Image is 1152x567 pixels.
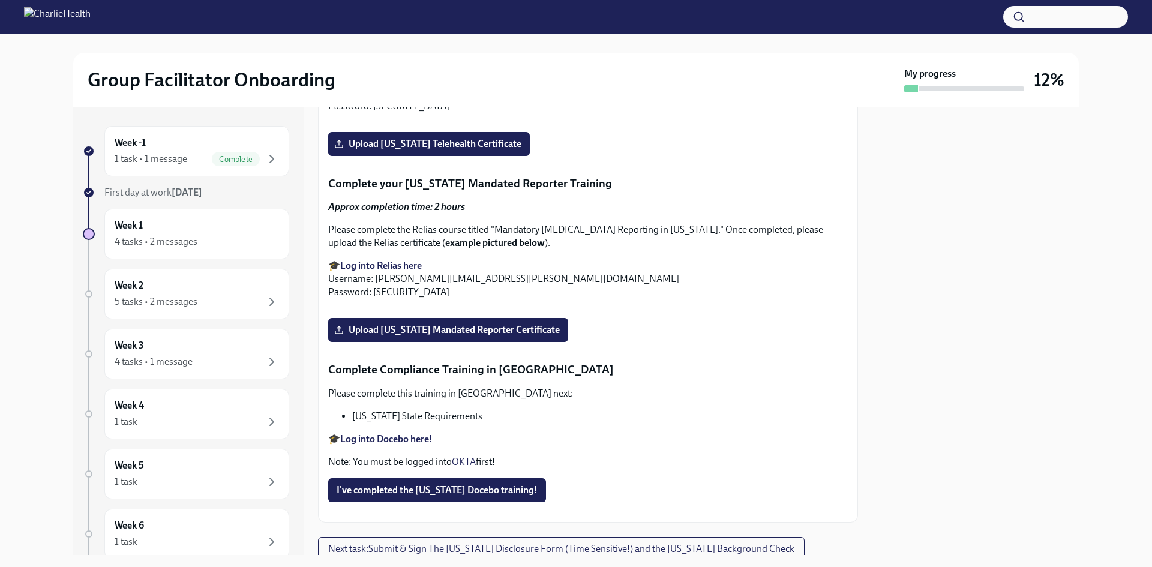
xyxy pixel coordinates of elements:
[83,269,289,319] a: Week 25 tasks • 2 messages
[340,260,422,271] a: Log into Relias here
[172,187,202,198] strong: [DATE]
[83,509,289,559] a: Week 61 task
[328,387,848,400] p: Please complete this training in [GEOGRAPHIC_DATA] next:
[337,484,538,496] span: I've completed the [US_STATE] Docebo training!
[115,279,143,292] h6: Week 2
[83,329,289,379] a: Week 34 tasks • 1 message
[115,415,137,428] div: 1 task
[24,7,91,26] img: CharlieHealth
[328,176,848,191] p: Complete your [US_STATE] Mandated Reporter Training
[83,209,289,259] a: Week 14 tasks • 2 messages
[445,237,545,248] strong: example pictured below
[115,295,197,308] div: 5 tasks • 2 messages
[115,339,144,352] h6: Week 3
[115,399,144,412] h6: Week 4
[115,219,143,232] h6: Week 1
[328,132,530,156] label: Upload [US_STATE] Telehealth Certificate
[328,259,848,299] p: 🎓 Username: [PERSON_NAME][EMAIL_ADDRESS][PERSON_NAME][DOMAIN_NAME] Password: [SECURITY_DATA]
[115,519,144,532] h6: Week 6
[1034,69,1064,91] h3: 12%
[328,318,568,342] label: Upload [US_STATE] Mandated Reporter Certificate
[328,478,546,502] button: I've completed the [US_STATE] Docebo training!
[328,201,465,212] strong: Approx completion time: 2 hours
[337,324,560,336] span: Upload [US_STATE] Mandated Reporter Certificate
[115,355,193,368] div: 4 tasks • 1 message
[337,138,521,150] span: Upload [US_STATE] Telehealth Certificate
[328,362,848,377] p: Complete Compliance Training in [GEOGRAPHIC_DATA]
[115,475,137,488] div: 1 task
[452,456,476,467] a: OKTA
[352,410,848,423] li: [US_STATE] State Requirements
[328,433,848,446] p: 🎓
[340,433,433,445] a: Log into Docebo here!
[328,455,848,469] p: Note: You must be logged into first!
[83,126,289,176] a: Week -11 task • 1 messageComplete
[318,537,805,561] button: Next task:Submit & Sign The [US_STATE] Disclosure Form (Time Sensitive!) and the [US_STATE] Backg...
[115,459,144,472] h6: Week 5
[115,136,146,149] h6: Week -1
[328,223,848,250] p: Please complete the Relias course titled "Mandatory [MEDICAL_DATA] Reporting in [US_STATE]." Once...
[212,155,260,164] span: Complete
[904,67,956,80] strong: My progress
[328,543,794,555] span: Next task : Submit & Sign The [US_STATE] Disclosure Form (Time Sensitive!) and the [US_STATE] Bac...
[115,235,197,248] div: 4 tasks • 2 messages
[115,152,187,166] div: 1 task • 1 message
[83,186,289,199] a: First day at work[DATE]
[115,535,137,548] div: 1 task
[104,187,202,198] span: First day at work
[88,68,335,92] h2: Group Facilitator Onboarding
[83,389,289,439] a: Week 41 task
[83,449,289,499] a: Week 51 task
